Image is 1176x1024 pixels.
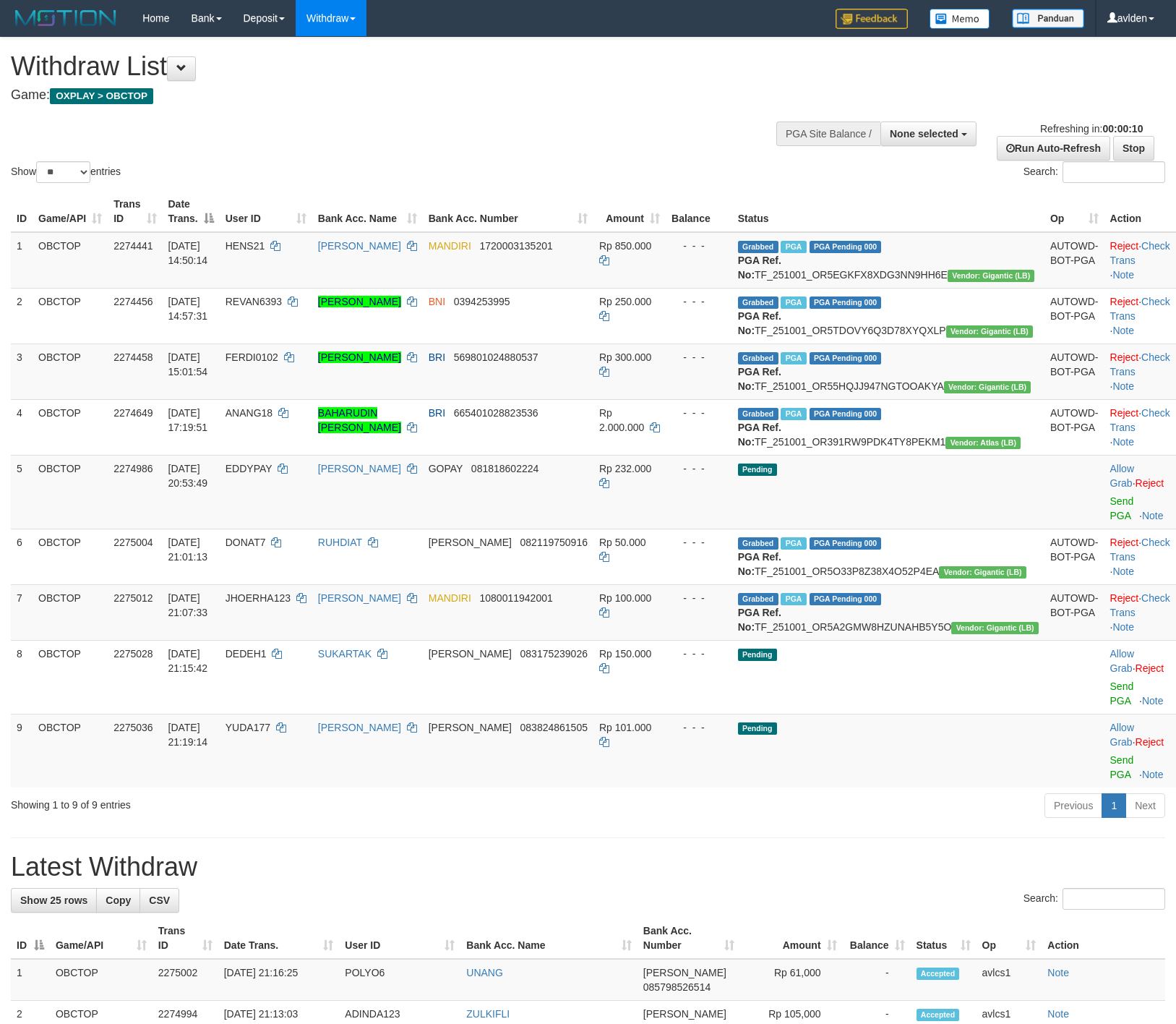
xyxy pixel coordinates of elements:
[318,592,401,604] a: [PERSON_NAME]
[1110,537,1170,563] a: Check Trans
[1112,436,1134,448] a: Note
[1136,736,1164,748] a: Reject
[312,191,423,232] th: Bank Acc. Name: activate to sort column ascending
[1136,477,1164,489] a: Reject
[1012,9,1084,28] img: panduan.png
[1047,967,1069,978] a: Note
[33,191,108,232] th: Game/API: activate to sort column ascending
[1102,123,1143,135] strong: 00:00:10
[11,853,1165,882] h1: Latest Withdraw
[1110,463,1134,489] a: Allow Grab
[917,1009,960,1021] span: Accepted
[1110,592,1170,618] a: Check Trans
[1104,584,1176,640] td: · ·
[1112,566,1134,577] a: Note
[11,161,121,183] label: Show entries
[11,88,770,103] h4: Game:
[218,918,340,959] th: Date Trans.: activate to sort column ascending
[643,967,726,978] span: [PERSON_NAME]
[168,407,208,433] span: [DATE] 17:19:51
[168,351,208,377] span: [DATE] 15:01:54
[20,895,87,906] span: Show 25 rows
[33,714,108,788] td: OBCTOP
[1044,584,1104,640] td: AUTOWD-BOT-PGA
[781,296,806,309] span: Marked by avlcs2
[168,592,208,618] span: [DATE] 21:07:33
[140,888,179,913] a: CSV
[33,288,108,344] td: OBCTOP
[11,52,770,81] h1: Withdraw List
[880,121,977,146] button: None selected
[890,128,958,140] span: None selected
[1104,714,1176,788] td: ·
[318,648,372,660] a: SUKARTAK
[1110,240,1170,266] a: Check Trans
[11,399,33,455] td: 4
[671,591,726,605] div: - - -
[108,191,162,232] th: Trans ID: activate to sort column ascending
[33,584,108,640] td: OBCTOP
[226,537,266,548] span: DONAT7
[454,296,510,307] span: Copy 0394253995 to clipboard
[781,241,806,253] span: Marked by avlcs2
[113,722,153,733] span: 2275036
[638,918,740,959] th: Bank Acc. Number: activate to sort column ascending
[738,422,781,448] b: PGA Ref. No:
[220,191,312,232] th: User ID: activate to sort column ascending
[843,918,911,959] th: Balance: activate to sort column ascending
[732,344,1044,399] td: TF_251001_OR55HQJJ947NGTOOAKYA
[168,296,208,322] span: [DATE] 14:57:31
[781,352,806,364] span: Marked by avlcs2
[466,1008,510,1020] a: ZULKIFLI
[429,463,463,474] span: GOPAY
[471,463,538,474] span: Copy 081818602224 to clipboard
[1104,232,1176,289] td: · ·
[339,918,460,959] th: User ID: activate to sort column ascending
[1142,695,1164,707] a: Note
[939,566,1026,579] span: Vendor URL: https://dashboard.q2checkout.com/secure
[113,592,153,604] span: 2275012
[1112,269,1134,281] a: Note
[738,537,778,550] span: Grabbed
[11,7,121,29] img: MOTION_logo.png
[11,232,33,289] td: 1
[1044,399,1104,455] td: AUTOWD-BOT-PGA
[732,584,1044,640] td: TF_251001_OR5A2GMW8HZUNAHB5Y5O
[226,592,291,604] span: JHOERHA123
[732,232,1044,289] td: TF_251001_OR5EGKFX8XDG3NN9HH6E
[738,366,781,392] b: PGA Ref. No:
[1110,463,1136,489] span: ·
[599,407,644,433] span: Rp 2.000.000
[599,722,651,733] span: Rp 101.000
[1104,640,1176,714] td: ·
[599,648,651,660] span: Rp 150.000
[599,537,646,548] span: Rp 50.000
[11,918,50,959] th: ID: activate to sort column descending
[318,351,401,363] a: [PERSON_NAME]
[599,296,651,307] span: Rp 250.000
[738,607,781,633] b: PGA Ref. No:
[149,895,170,906] span: CSV
[11,714,33,788] td: 9
[948,270,1035,282] span: Vendor URL: https://dashboard.q2checkout.com/secure
[153,959,218,1001] td: 2275002
[1044,288,1104,344] td: AUTOWD-BOT-PGA
[1112,325,1134,336] a: Note
[33,640,108,714] td: OBCTOP
[810,352,882,364] span: PGA Pending
[671,535,726,550] div: - - -
[339,959,460,1001] td: POLYO6
[226,722,270,733] span: YUDA177
[1110,754,1134,780] a: Send PGA
[1104,191,1176,232] th: Action
[168,722,208,748] span: [DATE] 21:19:14
[781,408,806,420] span: Marked by avlcs2
[318,463,401,474] a: [PERSON_NAME]
[977,959,1042,1001] td: avlcs1
[36,161,90,183] select: Showentries
[666,191,732,232] th: Balance
[738,551,781,577] b: PGA Ref. No:
[113,463,153,474] span: 2274986
[643,981,711,993] span: Copy 085798526514 to clipboard
[738,255,781,281] b: PGA Ref. No:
